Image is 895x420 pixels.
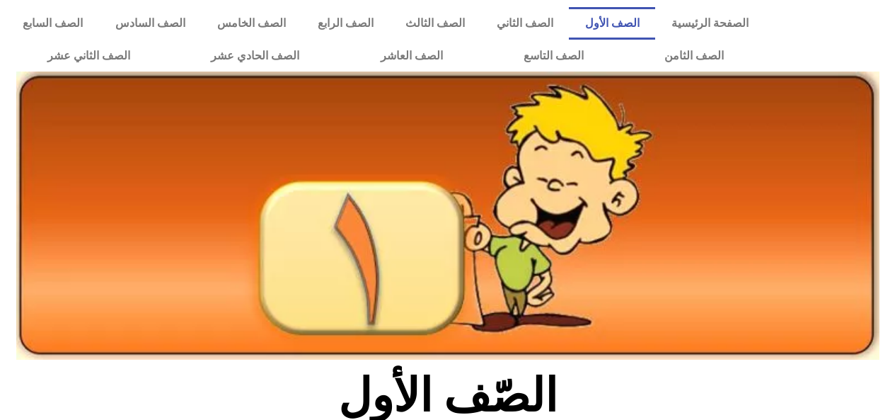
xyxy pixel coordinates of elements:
[480,7,569,40] a: الصف الثاني
[7,7,99,40] a: الصف السابع
[655,7,764,40] a: الصفحة الرئيسية
[624,40,764,72] a: الصف الثامن
[201,7,301,40] a: الصف الخامس
[99,7,201,40] a: الصف السادس
[569,7,655,40] a: الصف الأول
[340,40,483,72] a: الصف العاشر
[7,40,171,72] a: الصف الثاني عشر
[483,40,624,72] a: الصف التاسع
[389,7,480,40] a: الصف الثالث
[301,7,389,40] a: الصف الرابع
[171,40,340,72] a: الصف الحادي عشر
